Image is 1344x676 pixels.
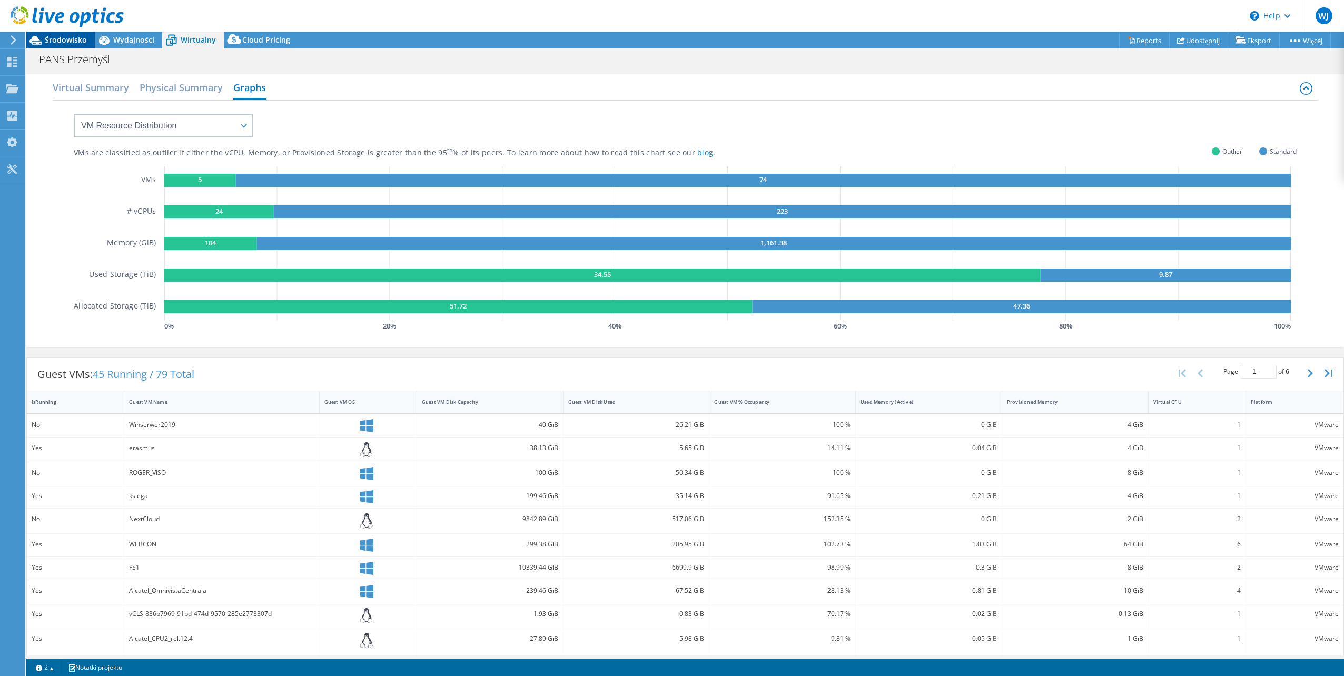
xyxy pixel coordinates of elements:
text: 51.72 [450,301,467,311]
div: NextCloud [129,513,314,525]
div: Guest VM Disk Used [568,399,692,405]
h2: Graphs [233,77,266,100]
div: VMware [1251,490,1339,502]
div: 27.89 GiB [422,633,558,644]
a: Eksport [1228,32,1280,48]
div: 91.65 % [714,490,851,502]
div: VMware [1251,419,1339,431]
svg: GaugeChartPercentageAxisTexta [164,321,1296,331]
div: 0.02 GiB [861,608,997,620]
div: 100 % [714,467,851,479]
div: 64 GiB [1007,539,1143,550]
div: 2 GiB [1007,513,1143,525]
div: 1 [1153,490,1241,502]
span: Outlier [1222,145,1242,157]
div: Virtual CPU [1153,399,1228,405]
span: Cloud Pricing [242,35,290,45]
div: 1.03 GiB [861,539,997,550]
div: 152.35 % [714,513,851,525]
div: 6699.9 GiB [568,562,705,573]
span: Standard [1270,145,1297,157]
div: 9.81 % [714,633,851,644]
div: Yes [32,585,119,597]
span: Page of [1223,365,1289,379]
h1: PANS Przemyśl [34,54,126,65]
text: 1,161.38 [761,238,787,247]
div: 517.06 GiB [568,513,705,525]
div: 10339.44 GiB [422,562,558,573]
div: 70.17 % [714,608,851,620]
div: 4 GiB [1007,419,1143,431]
div: Alcatel_CPU2_rel.12.4 [129,633,314,644]
div: 239.46 GiB [422,585,558,597]
text: 0 % [164,321,174,331]
text: 60 % [834,321,847,331]
a: Udostępnij [1169,32,1228,48]
div: erasmus [129,442,314,454]
text: 100 % [1274,321,1291,331]
div: 0.81 GiB [861,585,997,597]
h5: Used Storage (TiB) [89,269,156,282]
sup: th [447,146,453,154]
div: vCLS-836b7969-91bd-474d-9570-285e2773307d [129,608,314,620]
span: 6 [1286,367,1289,376]
div: No [32,467,119,479]
div: VMware [1251,442,1339,454]
span: Wirtualny [181,35,216,45]
text: 9.87 [1159,270,1172,279]
div: Guest VM Name [129,399,301,405]
div: 10 GiB [1007,585,1143,597]
div: Provisioned Memory [1007,399,1131,405]
div: Platform [1251,399,1326,405]
div: 0.05 GiB [861,633,997,644]
div: 50.34 GiB [568,467,705,479]
div: Yes [32,608,119,620]
div: Yes [32,539,119,550]
a: Więcej [1279,32,1331,48]
text: 104 [205,238,217,247]
div: Yes [32,490,119,502]
div: VMware [1251,467,1339,479]
span: Środowisko [45,35,87,45]
div: 0 GiB [861,513,997,525]
div: VMware [1251,585,1339,597]
div: Guest VM % Occupancy [714,399,838,405]
div: 4 [1153,585,1241,597]
div: 100 % [714,419,851,431]
div: 0.21 GiB [861,490,997,502]
div: 98.99 % [714,562,851,573]
text: 40 % [609,321,622,331]
div: Guest VM Disk Capacity [422,399,546,405]
div: 205.95 GiB [568,539,705,550]
div: 299.38 GiB [422,539,558,550]
div: 1 [1153,608,1241,620]
div: 1 [1153,633,1241,644]
a: Reports [1119,32,1170,48]
div: Used Memory (Active) [861,399,984,405]
text: 24 [215,206,223,216]
div: No [32,419,119,431]
div: 2 [1153,562,1241,573]
div: VMware [1251,633,1339,644]
div: ksiega [129,490,314,502]
div: WEBCON [129,539,314,550]
div: 4 GiB [1007,442,1143,454]
div: ROGER_VISO [129,467,314,479]
div: 1 [1153,419,1241,431]
div: Yes [32,442,119,454]
h2: Physical Summary [140,77,223,98]
div: Yes [32,562,119,573]
div: 1.93 GiB [422,608,558,620]
span: 45 Running / 79 Total [93,367,194,381]
div: 5.65 GiB [568,442,705,454]
text: 80 % [1059,321,1072,331]
div: Alcatel_OmnivistaCentrala [129,585,314,597]
h5: # vCPUs [127,205,156,218]
div: 14.11 % [714,442,851,454]
div: Winserwer2019 [129,419,314,431]
text: 223 [777,206,788,216]
div: 0.13 GiB [1007,608,1143,620]
div: 26.21 GiB [568,419,705,431]
div: 100 GiB [422,467,558,479]
a: blog [697,147,713,157]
